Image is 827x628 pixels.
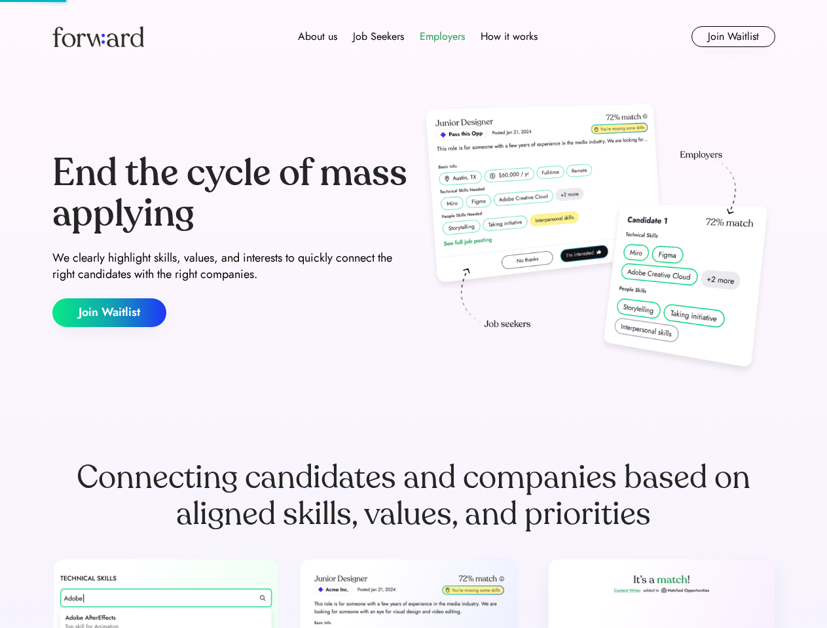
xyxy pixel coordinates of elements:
[419,99,775,381] img: hero-image.png
[52,153,409,234] div: End the cycle of mass applying
[52,250,409,283] div: We clearly highlight skills, values, and interests to quickly connect the right candidates with t...
[52,298,166,327] button: Join Waitlist
[298,29,337,44] div: About us
[481,29,538,44] div: How it works
[420,29,465,44] div: Employers
[52,26,144,47] img: Forward logo
[691,26,775,47] button: Join Waitlist
[353,29,404,44] div: Job Seekers
[52,459,775,532] div: Connecting candidates and companies based on aligned skills, values, and priorities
